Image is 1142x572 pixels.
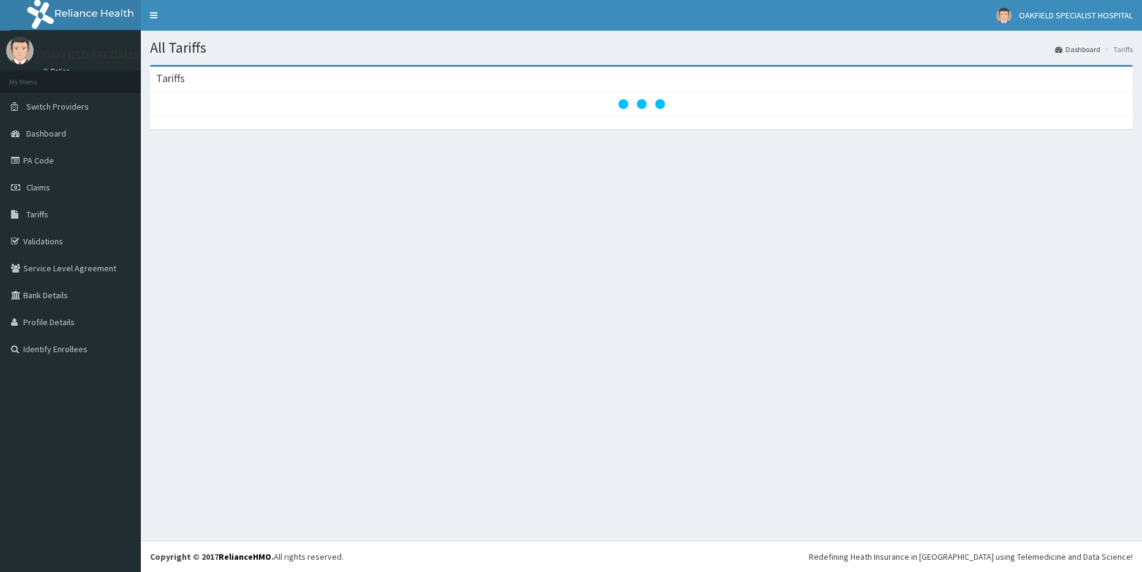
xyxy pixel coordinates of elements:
[150,551,274,562] strong: Copyright © 2017 .
[617,80,666,129] svg: audio-loading
[1055,44,1100,55] a: Dashboard
[43,50,196,61] p: OAKFIELD SPECIALIST HOSPITAL
[219,551,271,562] a: RelianceHMO
[1102,44,1133,55] li: Tariffs
[26,182,50,193] span: Claims
[26,101,89,112] span: Switch Providers
[156,73,185,84] h3: Tariffs
[996,8,1012,23] img: User Image
[150,40,1133,56] h1: All Tariffs
[809,551,1133,563] div: Redefining Heath Insurance in [GEOGRAPHIC_DATA] using Telemedicine and Data Science!
[43,67,72,75] a: Online
[6,37,34,64] img: User Image
[141,541,1142,572] footer: All rights reserved.
[1019,10,1133,21] span: OAKFIELD SPECIALIST HOSPITAL
[26,128,66,139] span: Dashboard
[26,209,48,220] span: Tariffs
